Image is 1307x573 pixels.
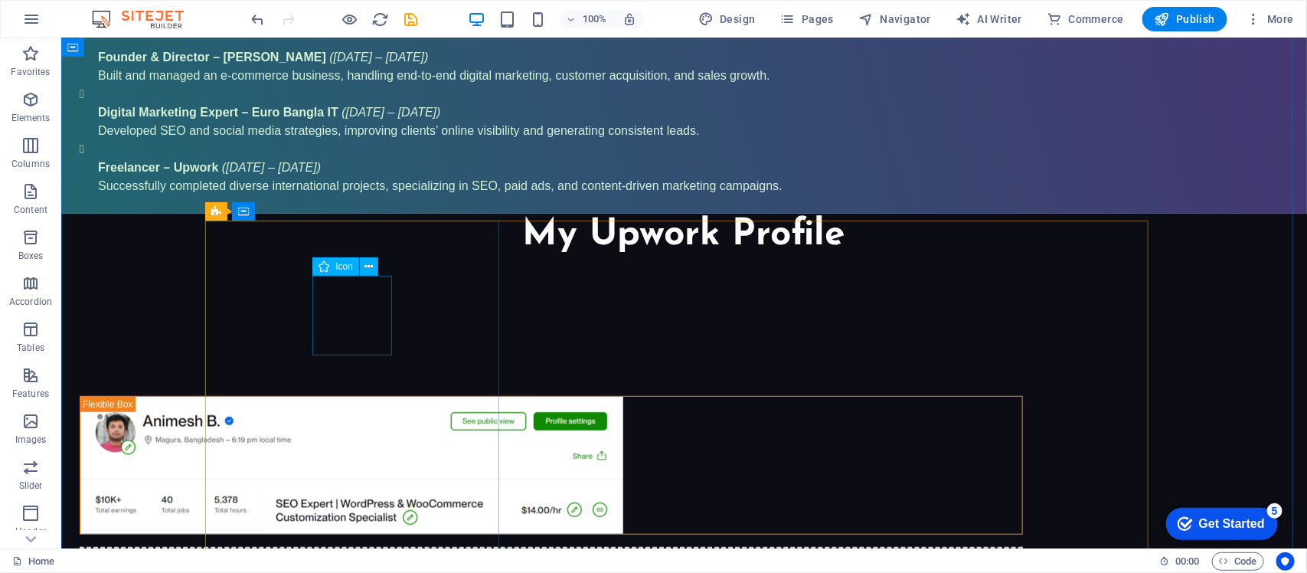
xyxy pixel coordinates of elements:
[1276,552,1295,571] button: Usercentrics
[88,10,203,28] img: Editor Logo
[250,11,267,28] i: Undo: Change image (Ctrl+Z)
[341,10,359,28] button: Click here to leave preview mode and continue editing
[1142,7,1227,31] button: Publish
[1041,7,1130,31] button: Commerce
[956,11,1022,27] span: AI Writer
[1186,555,1188,567] span: :
[1212,552,1264,571] button: Code
[19,480,43,492] p: Slider
[1155,11,1215,27] span: Publish
[692,7,762,31] button: Design
[698,11,756,27] span: Design
[560,10,614,28] button: 100%
[1219,552,1257,571] span: Code
[852,7,937,31] button: Navigator
[15,434,47,446] p: Images
[403,11,420,28] i: Save (Ctrl+S)
[9,296,52,308] p: Accordion
[14,204,47,216] p: Content
[1154,500,1284,546] iframe: To enrich screen reader interactions, please activate Accessibility in Grammarly extension settings
[335,262,353,271] span: Icon
[61,38,1307,548] iframe: To enrich screen reader interactions, please activate Accessibility in Grammarly extension settings
[249,10,267,28] button: undo
[858,11,931,27] span: Navigator
[583,10,607,28] h6: 100%
[949,7,1028,31] button: AI Writer
[1159,552,1200,571] h6: Session time
[1240,7,1300,31] button: More
[12,388,49,400] p: Features
[372,11,390,28] i: Reload page
[15,526,46,538] p: Header
[622,12,636,26] i: On resize automatically adjust zoom level to fit chosen device.
[11,112,51,124] p: Elements
[11,66,50,78] p: Favorites
[1246,11,1294,27] span: More
[774,7,840,31] button: Pages
[1175,552,1199,571] span: 00 00
[11,158,50,170] p: Columns
[371,10,390,28] button: reload
[17,342,44,354] p: Tables
[18,250,44,262] p: Boxes
[402,10,420,28] button: save
[1047,11,1124,27] span: Commerce
[12,552,54,571] a: Click to cancel selection. Double-click to open Pages
[780,11,834,27] span: Pages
